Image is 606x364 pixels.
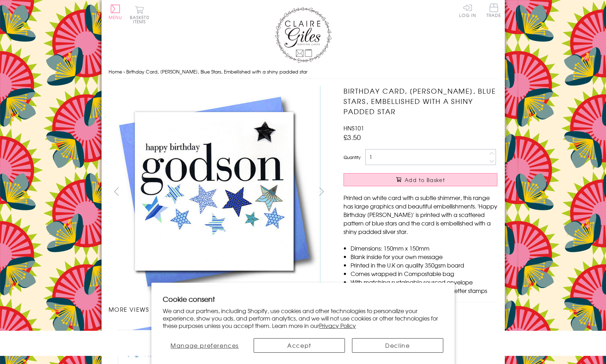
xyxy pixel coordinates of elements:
[123,68,125,75] span: ›
[344,124,364,132] span: HNS101
[109,14,122,20] span: Menu
[329,86,542,298] img: Birthday Card, Godson, Blue Stars, Embellished with a shiny padded star
[109,68,122,75] a: Home
[313,183,329,199] button: next
[344,132,361,142] span: £3.50
[486,4,501,19] a: Trade
[344,154,360,160] label: Quantity
[351,278,497,286] li: With matching sustainable sourced envelope
[163,294,443,304] h2: Cookie consent
[109,5,122,19] button: Menu
[275,7,331,63] img: Claire Giles Greetings Cards
[351,252,497,261] li: Blank inside for your own message
[109,65,498,79] nav: breadcrumbs
[405,176,445,183] span: Add to Basket
[109,305,330,313] h3: More views
[130,6,149,24] button: Basket0 items
[254,338,345,353] button: Accept
[108,86,321,298] img: Birthday Card, Godson, Blue Stars, Embellished with a shiny padded star
[486,4,501,17] span: Trade
[133,14,149,25] span: 0 items
[344,86,497,116] h1: Birthday Card, [PERSON_NAME], Blue Stars, Embellished with a shiny padded star
[351,269,497,278] li: Comes wrapped in Compostable bag
[344,193,497,236] p: Printed on white card with a subtle shimmer, this range has large graphics and beautiful embellis...
[344,173,497,186] button: Add to Basket
[459,4,476,17] a: Log In
[163,307,443,329] p: We and our partners, including Shopify, use cookies and other technologies to personalize your ex...
[351,244,497,252] li: Dimensions: 150mm x 150mm
[163,338,247,353] button: Manage preferences
[109,183,125,199] button: prev
[351,261,497,269] li: Printed in the U.K on quality 350gsm board
[171,341,239,350] span: Manage preferences
[319,321,356,330] a: Privacy Policy
[126,68,307,75] span: Birthday Card, [PERSON_NAME], Blue Stars, Embellished with a shiny padded star
[352,338,443,353] button: Decline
